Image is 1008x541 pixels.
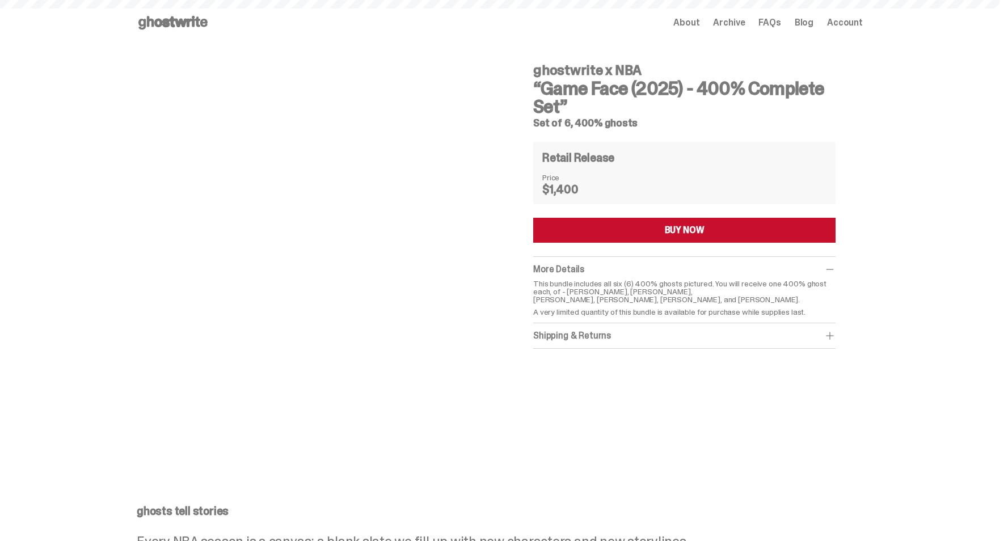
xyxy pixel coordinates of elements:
[827,18,863,27] a: Account
[795,18,813,27] a: Blog
[542,174,599,181] dt: Price
[542,152,614,163] h4: Retail Release
[665,226,705,235] div: BUY NOW
[533,263,584,275] span: More Details
[533,79,836,116] h3: “Game Face (2025) - 400% Complete Set”
[533,330,836,341] div: Shipping & Returns
[713,18,745,27] a: Archive
[533,218,836,243] button: BUY NOW
[533,118,836,128] h5: Set of 6, 400% ghosts
[533,280,836,303] p: This bundle includes all six (6) 400% ghosts pictured. You will receive one 400% ghost each, of -...
[533,64,836,77] h4: ghostwrite x NBA
[137,505,863,517] p: ghosts tell stories
[542,184,599,195] dd: $1,400
[758,18,781,27] a: FAQs
[673,18,699,27] a: About
[533,308,836,316] p: A very limited quantity of this bundle is available for purchase while supplies last.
